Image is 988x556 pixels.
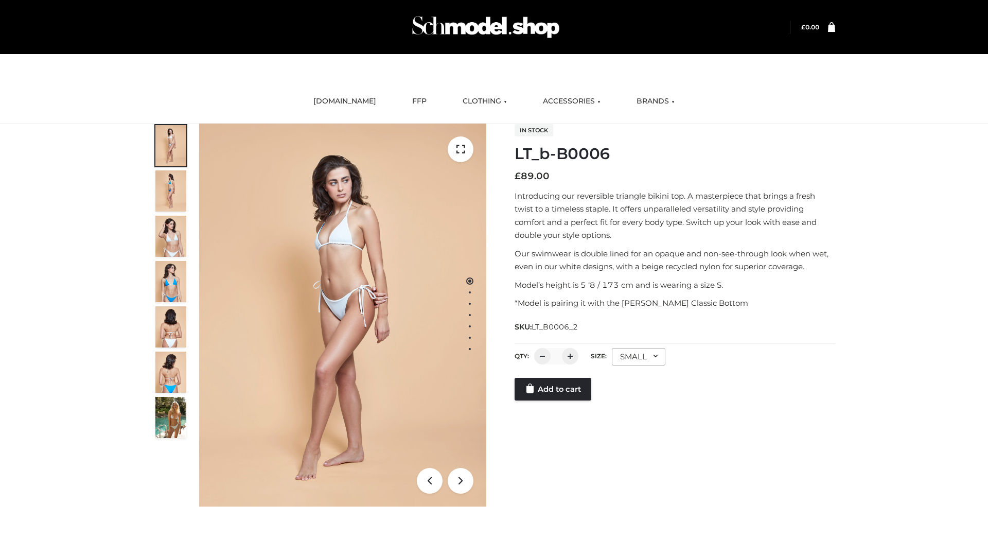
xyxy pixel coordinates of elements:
[515,189,835,242] p: Introducing our reversible triangle bikini top. A masterpiece that brings a fresh twist to a time...
[155,306,186,347] img: ArielClassicBikiniTop_CloudNine_AzureSky_OW114ECO_7-scaled.jpg
[532,322,578,332] span: LT_B0006_2
[404,90,434,113] a: FFP
[801,23,819,31] bdi: 0.00
[515,352,529,360] label: QTY:
[155,397,186,438] img: Arieltop_CloudNine_AzureSky2.jpg
[612,348,665,366] div: SMALL
[155,352,186,393] img: ArielClassicBikiniTop_CloudNine_AzureSky_OW114ECO_8-scaled.jpg
[515,378,591,401] a: Add to cart
[199,124,486,507] img: LT_b-B0006
[515,247,835,273] p: Our swimwear is double lined for an opaque and non-see-through look when wet, even in our white d...
[515,145,835,163] h1: LT_b-B0006
[155,125,186,166] img: ArielClassicBikiniTop_CloudNine_AzureSky_OW114ECO_1-scaled.jpg
[515,279,835,292] p: Model’s height is 5 ‘8 / 173 cm and is wearing a size S.
[801,23,805,31] span: £
[409,7,563,47] img: Schmodel Admin 964
[535,90,608,113] a: ACCESSORIES
[801,23,819,31] a: £0.00
[515,297,835,310] p: *Model is pairing it with the [PERSON_NAME] Classic Bottom
[515,170,550,182] bdi: 89.00
[155,216,186,257] img: ArielClassicBikiniTop_CloudNine_AzureSky_OW114ECO_3-scaled.jpg
[306,90,384,113] a: [DOMAIN_NAME]
[515,321,579,333] span: SKU:
[515,124,553,136] span: In stock
[629,90,682,113] a: BRANDS
[515,170,521,182] span: £
[591,352,607,360] label: Size:
[155,261,186,302] img: ArielClassicBikiniTop_CloudNine_AzureSky_OW114ECO_4-scaled.jpg
[155,170,186,212] img: ArielClassicBikiniTop_CloudNine_AzureSky_OW114ECO_2-scaled.jpg
[455,90,515,113] a: CLOTHING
